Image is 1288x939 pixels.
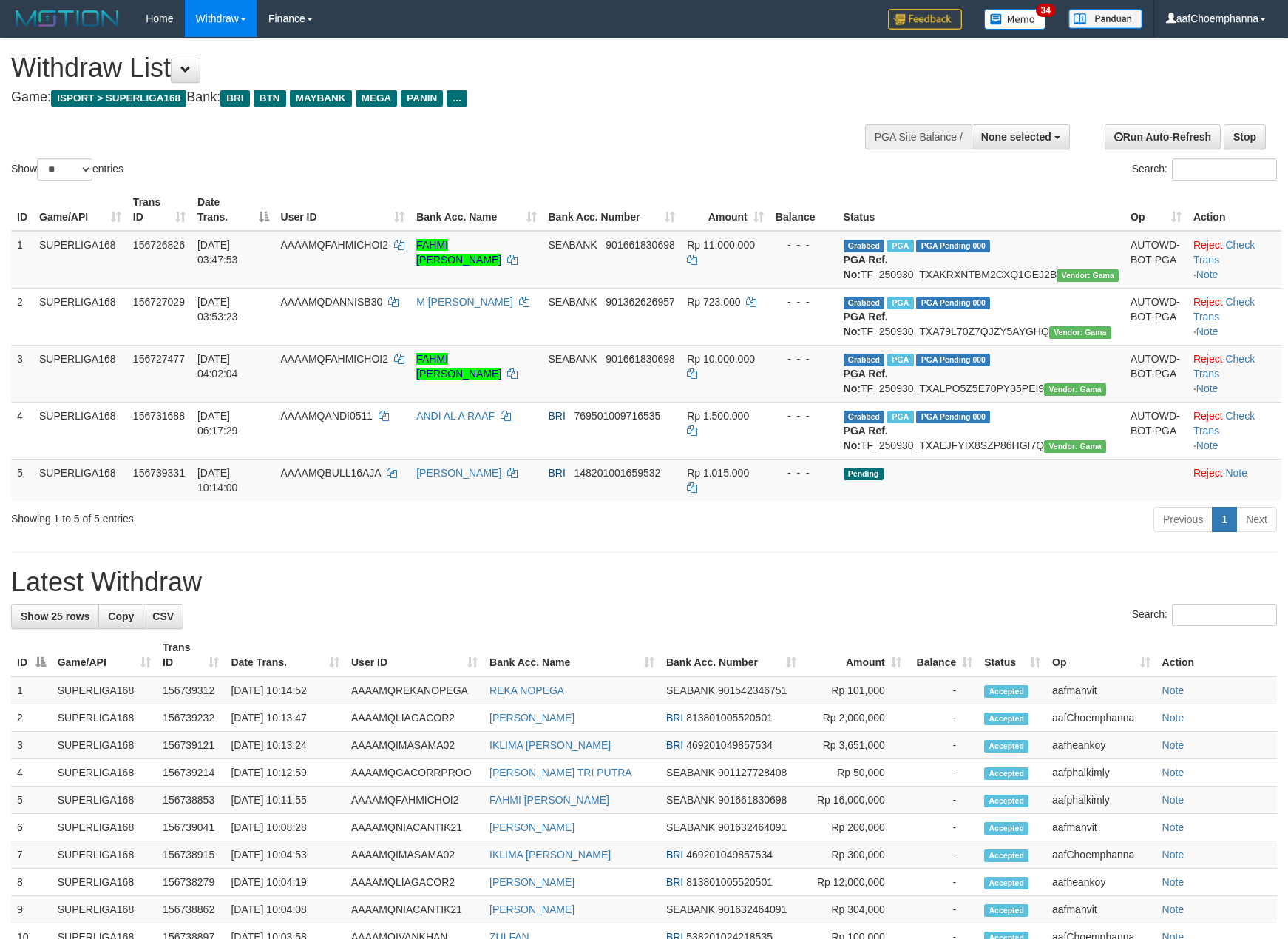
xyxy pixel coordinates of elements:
[844,240,885,252] span: Grabbed
[844,297,885,309] span: Grabbed
[984,849,1028,862] span: Accepted
[776,408,832,423] div: - - -
[606,296,674,308] span: Copy 901362626957 to clipboard
[197,353,238,380] span: [DATE] 04:02:04
[907,704,978,732] td: -
[11,345,33,402] td: 3
[52,841,157,869] td: SUPERLIGA168
[844,425,888,451] b: PGA Ref. No:
[281,296,383,308] span: AAAAMQDANNISB30
[11,189,33,231] th: ID
[687,296,740,308] span: Rp 723.000
[254,90,286,107] span: BTN
[1125,402,1187,459] td: AUTOWD-BOT-PGA
[220,90,249,107] span: BRI
[686,876,773,888] span: Copy 813801005520501 to clipboard
[681,189,770,231] th: Amount: activate to sort column ascending
[549,410,566,422] span: BRI
[37,158,92,181] select: Showentries
[1132,158,1277,181] label: Search:
[52,814,157,841] td: SUPERLIGA168
[489,821,574,833] a: [PERSON_NAME]
[133,353,185,365] span: 156727477
[666,849,683,861] span: BRI
[33,459,127,501] td: SUPERLIGA168
[888,9,962,30] img: Feedback.jpg
[844,254,888,280] b: PGA Ref. No:
[11,568,1277,597] h1: Latest Withdraw
[776,238,832,252] div: - - -
[549,467,566,479] span: BRI
[11,402,33,459] td: 4
[133,239,185,251] span: 156726826
[984,877,1028,889] span: Accepted
[802,841,907,869] td: Rp 300,000
[802,896,907,923] td: Rp 304,000
[416,410,495,422] a: ANDI AL A RAAF
[984,740,1028,753] span: Accepted
[776,351,832,366] div: - - -
[416,353,501,380] a: FAHMI [PERSON_NAME]
[489,794,609,806] a: FAHMI [PERSON_NAME]
[770,189,838,231] th: Balance
[33,231,127,289] td: SUPERLIGA168
[687,410,749,422] span: Rp 1.500.000
[1196,440,1218,451] a: Note
[1046,634,1156,676] th: Op: activate to sort column ascending
[108,610,134,622] span: Copy
[157,896,225,923] td: 156738862
[802,814,907,841] td: Rp 200,000
[157,634,225,676] th: Trans ID: activate to sort column ascending
[157,676,225,704] td: 156739312
[844,468,884,480] span: Pending
[1044,440,1106,453] span: Vendor URL: https://trx31.1velocity.biz
[484,634,660,676] th: Bank Acc. Name: activate to sort column ascending
[33,288,127,345] td: SUPERLIGA168
[802,732,907,759] td: Rp 3,651,000
[225,634,345,676] th: Date Trans.: activate to sort column ascending
[11,90,844,105] h4: Game: Bank:
[543,189,682,231] th: Bank Acc. Number: activate to sort column ascending
[1193,353,1255,380] a: Check Trans
[489,684,564,696] a: REKA NOPEGA
[686,739,773,751] span: Copy 469201049857534 to clipboard
[157,814,225,841] td: 156739041
[802,759,907,787] td: Rp 50,000
[52,869,157,896] td: SUPERLIGA168
[489,849,611,861] a: IKLIMA [PERSON_NAME]
[225,732,345,759] td: [DATE] 10:13:24
[11,7,123,30] img: MOTION_logo.png
[1125,189,1187,231] th: Op: activate to sort column ascending
[606,353,674,365] span: Copy 901661830698 to clipboard
[549,239,597,251] span: SEABANK
[157,787,225,814] td: 156738853
[1187,459,1281,501] td: ·
[345,787,484,814] td: AAAAMQFAHMICHOI2
[157,869,225,896] td: 156738279
[844,411,885,423] span: Grabbed
[718,903,787,915] span: Copy 901632464091 to clipboard
[666,903,715,915] span: SEABANK
[52,634,157,676] th: Game/API: activate to sort column ascending
[11,604,99,629] a: Show 25 rows
[984,713,1028,725] span: Accepted
[1162,712,1184,724] a: Note
[660,634,802,676] th: Bank Acc. Number: activate to sort column ascending
[984,904,1028,917] span: Accepted
[290,90,352,107] span: MAYBANK
[1044,383,1106,396] span: Vendor URL: https://trx31.1velocity.biz
[1162,767,1184,778] a: Note
[972,124,1070,149] button: None selected
[1193,410,1255,437] a: Check Trans
[1046,814,1156,841] td: aafmanvit
[1057,269,1119,282] span: Vendor URL: https://trx31.1velocity.biz
[225,841,345,869] td: [DATE] 10:04:53
[1046,787,1156,814] td: aafphalkimly
[489,876,574,888] a: [PERSON_NAME]
[1193,353,1223,365] a: Reject
[907,896,978,923] td: -
[11,634,52,676] th: ID: activate to sort column descending
[11,704,52,732] td: 2
[776,465,832,480] div: - - -
[838,288,1125,345] td: TF_250930_TXA79L70Z7QJZY5AYGHQ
